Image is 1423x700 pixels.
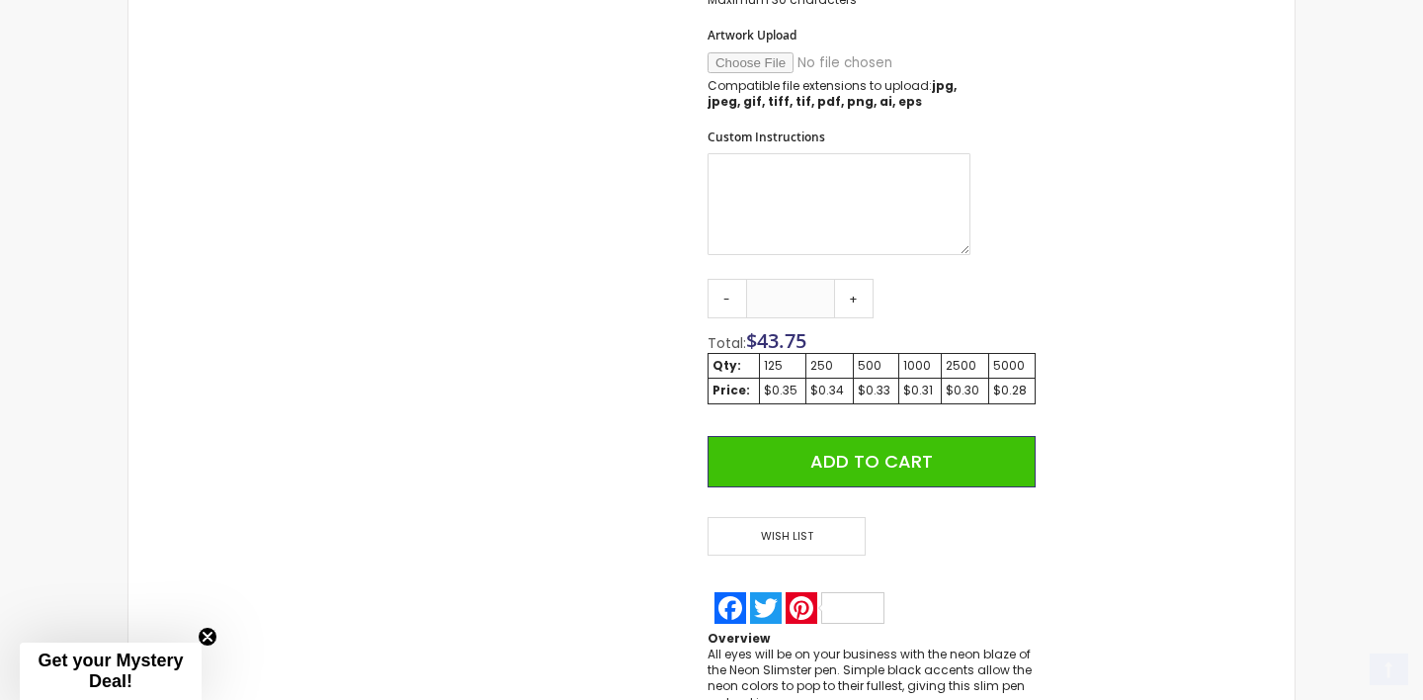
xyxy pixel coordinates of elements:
div: 125 [764,358,801,374]
a: - [708,279,747,318]
a: Pinterest [784,592,886,624]
a: + [834,279,874,318]
strong: jpg, jpeg, gif, tiff, tif, pdf, png, ai, eps [708,77,957,110]
div: 250 [810,358,848,374]
strong: Overview [708,630,770,647]
span: Total: [708,333,746,353]
div: 2500 [946,358,983,374]
span: Wish List [708,517,866,556]
span: Custom Instructions [708,129,825,145]
div: $0.28 [993,383,1032,398]
span: $ [746,327,806,354]
button: Close teaser [198,627,217,647]
iframe: Google Customer Reviews [1260,647,1423,700]
div: $0.33 [858,383,894,398]
div: 500 [858,358,894,374]
div: 5000 [993,358,1032,374]
div: Get your Mystery Deal!Close teaser [20,643,202,700]
span: 43.75 [757,327,806,354]
a: Facebook [712,592,748,624]
p: Compatible file extensions to upload: [708,78,970,110]
span: Add to Cart [810,449,933,474]
span: Artwork Upload [708,27,796,44]
a: Twitter [748,592,784,624]
span: Get your Mystery Deal! [38,651,183,691]
div: $0.31 [903,383,937,398]
button: Add to Cart [708,436,1036,487]
div: $0.30 [946,383,983,398]
div: $0.34 [810,383,848,398]
div: 1000 [903,358,937,374]
div: $0.35 [764,383,801,398]
strong: Qty: [712,357,741,374]
a: Wish List [708,517,872,556]
strong: Price: [712,382,750,398]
